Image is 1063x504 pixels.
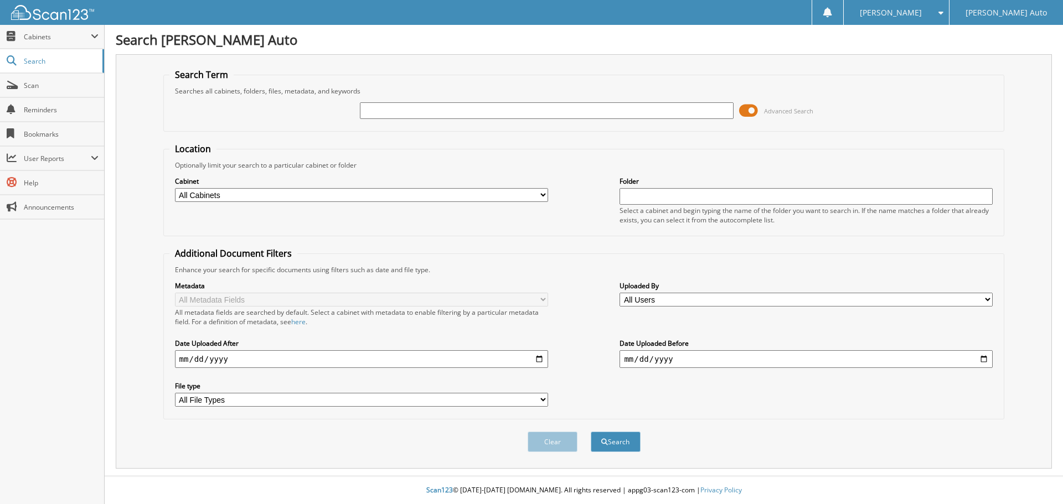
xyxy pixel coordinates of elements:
label: Cabinet [175,176,548,186]
label: Folder [620,176,993,186]
div: Searches all cabinets, folders, files, metadata, and keywords [169,86,999,96]
span: Reminders [24,105,99,115]
div: Select a cabinet and begin typing the name of the folder you want to search in. If the name match... [620,206,993,225]
label: Date Uploaded Before [620,339,993,348]
input: start [175,350,548,368]
legend: Additional Document Filters [169,247,297,259]
label: Uploaded By [620,281,993,290]
button: Clear [528,432,577,452]
button: Search [591,432,641,452]
a: here [291,317,306,326]
span: Search [24,56,97,66]
span: Cabinets [24,32,91,41]
span: Advanced Search [764,107,813,115]
div: © [DATE]-[DATE] [DOMAIN_NAME]. All rights reserved | appg03-scan123-com | [105,477,1063,504]
span: Scan [24,81,99,90]
h1: Search [PERSON_NAME] Auto [116,30,1052,49]
span: Announcements [24,202,99,212]
input: end [620,350,993,368]
label: Date Uploaded After [175,339,548,348]
span: Bookmarks [24,129,99,139]
div: All metadata fields are searched by default. Select a cabinet with metadata to enable filtering b... [175,308,548,326]
a: Privacy Policy [700,485,742,495]
label: Metadata [175,281,548,290]
div: Enhance your search for specific documents using filters such as date and file type. [169,265,999,274]
span: Scan123 [426,485,453,495]
label: File type [175,381,548,391]
img: scan123-logo-white.svg [11,5,94,20]
span: User Reports [24,154,91,163]
div: Optionally limit your search to a particular cabinet or folder [169,160,999,170]
legend: Search Term [169,69,234,81]
span: [PERSON_NAME] Auto [966,9,1047,16]
span: Help [24,178,99,188]
legend: Location [169,143,216,155]
span: [PERSON_NAME] [860,9,922,16]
